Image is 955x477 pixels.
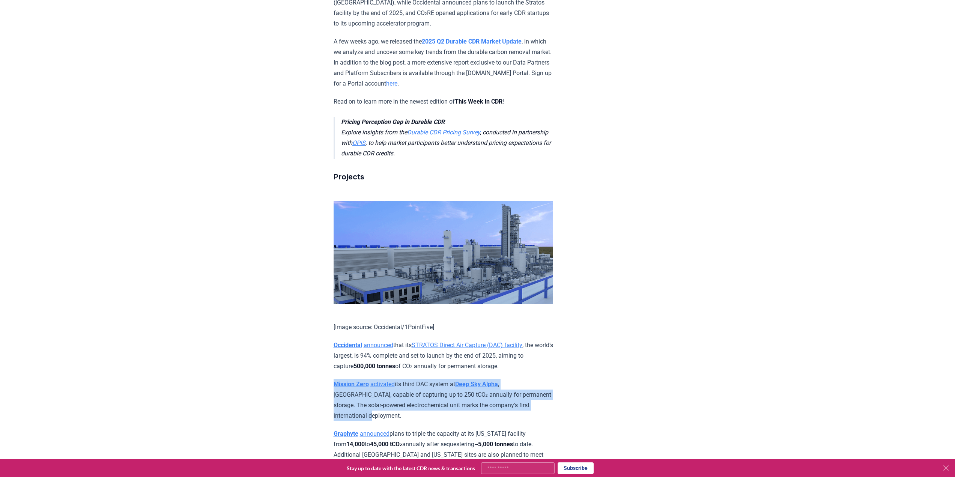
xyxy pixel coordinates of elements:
p: A few weeks ago, we released the , in which we analyze and uncover some key trends from the durab... [334,36,553,89]
a: Graphyte [334,430,358,437]
a: Occidental [334,342,362,349]
a: Deep Sky Alpha [455,381,498,388]
strong: ~5,000 tonnes [474,441,513,448]
p: its third DAC system at , [GEOGRAPHIC_DATA], capable of capturing up to 250 tCO₂ annually for per... [334,379,553,421]
a: STRATOS Direct Air Capture (DAC) facility [412,342,522,349]
a: Durable CDR Pricing Survey [407,129,480,136]
strong: Pricing Perception Gap in Durable CDR [341,118,445,125]
a: activated [370,381,395,388]
strong: 14,000 [346,441,365,448]
a: OPIS [352,139,365,146]
p: Read on to learn more in the newest edition of ! [334,96,553,107]
p: [Image source: Occidental/1PointFive] [334,322,553,333]
a: here [386,80,397,87]
strong: This Week in CDR [455,98,502,105]
a: Mission Zero [334,381,369,388]
a: 2025 Q2 Durable CDR Market Update [422,38,522,45]
strong: 500,000 tonnes [353,363,395,370]
em: Explore insights from the , conducted in partnership with , to help market participants better un... [341,118,551,157]
strong: Projects [334,172,364,181]
img: blog post image [334,201,553,304]
p: that its , the world’s largest, is 94% complete and set to launch by the end of 2025, aiming to c... [334,340,553,372]
a: announced [360,430,390,437]
strong: 45,000 tCO₂ [370,441,402,448]
a: announced [364,342,393,349]
p: plans to triple the capacity at its [US_STATE] facility from to annually after sequestering to da... [334,429,553,471]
